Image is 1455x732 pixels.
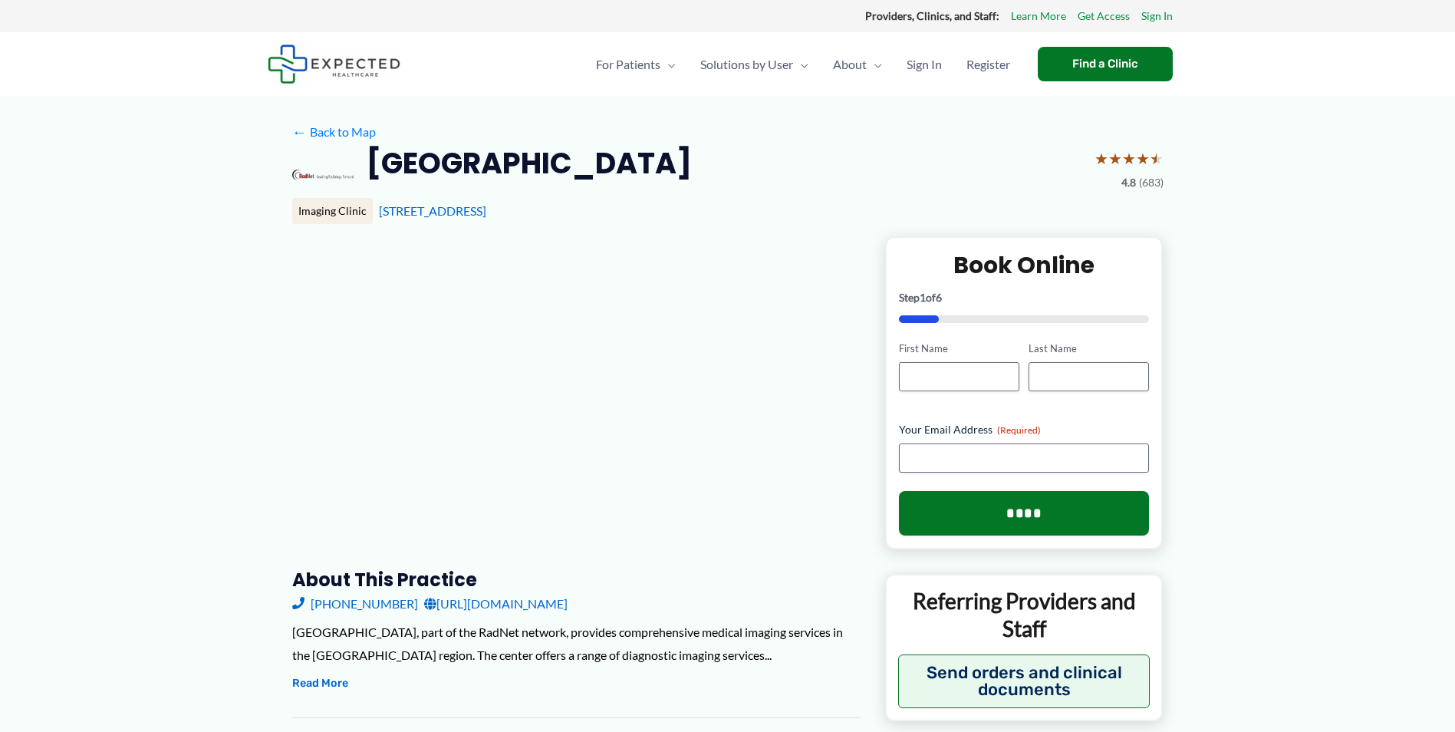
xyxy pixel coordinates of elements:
a: Register [954,38,1022,91]
a: ←Back to Map [292,120,376,143]
span: Menu Toggle [660,38,676,91]
span: Solutions by User [700,38,793,91]
button: Read More [292,674,348,693]
strong: Providers, Clinics, and Staff: [865,9,999,22]
a: Learn More [1011,6,1066,26]
h2: [GEOGRAPHIC_DATA] [366,144,692,182]
a: Sign In [894,38,954,91]
a: [PHONE_NUMBER] [292,592,418,615]
label: Last Name [1029,341,1149,356]
img: Expected Healthcare Logo - side, dark font, small [268,45,400,84]
a: Sign In [1141,6,1173,26]
h3: About this practice [292,568,861,592]
span: Menu Toggle [867,38,882,91]
a: [URL][DOMAIN_NAME] [424,592,568,615]
span: About [833,38,867,91]
span: Register [966,38,1010,91]
p: Step of [899,292,1150,303]
span: ★ [1122,144,1136,173]
h2: Book Online [899,250,1150,280]
span: ★ [1108,144,1122,173]
span: 4.8 [1121,173,1136,193]
span: (683) [1139,173,1164,193]
span: For Patients [596,38,660,91]
span: ★ [1150,144,1164,173]
div: Imaging Clinic [292,198,373,224]
span: Sign In [907,38,942,91]
a: Find a Clinic [1038,47,1173,81]
span: ★ [1136,144,1150,173]
p: Referring Providers and Staff [898,587,1151,643]
a: For PatientsMenu Toggle [584,38,688,91]
label: First Name [899,341,1019,356]
span: ★ [1095,144,1108,173]
label: Your Email Address [899,422,1150,437]
a: [STREET_ADDRESS] [379,203,486,218]
a: Solutions by UserMenu Toggle [688,38,821,91]
span: 6 [936,291,942,304]
span: (Required) [997,424,1041,436]
span: Menu Toggle [793,38,808,91]
span: ← [292,124,307,139]
a: AboutMenu Toggle [821,38,894,91]
span: 1 [920,291,926,304]
nav: Primary Site Navigation [584,38,1022,91]
button: Send orders and clinical documents [898,655,1151,708]
div: [GEOGRAPHIC_DATA], part of the RadNet network, provides comprehensive medical imaging services in... [292,621,861,666]
a: Get Access [1078,6,1130,26]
